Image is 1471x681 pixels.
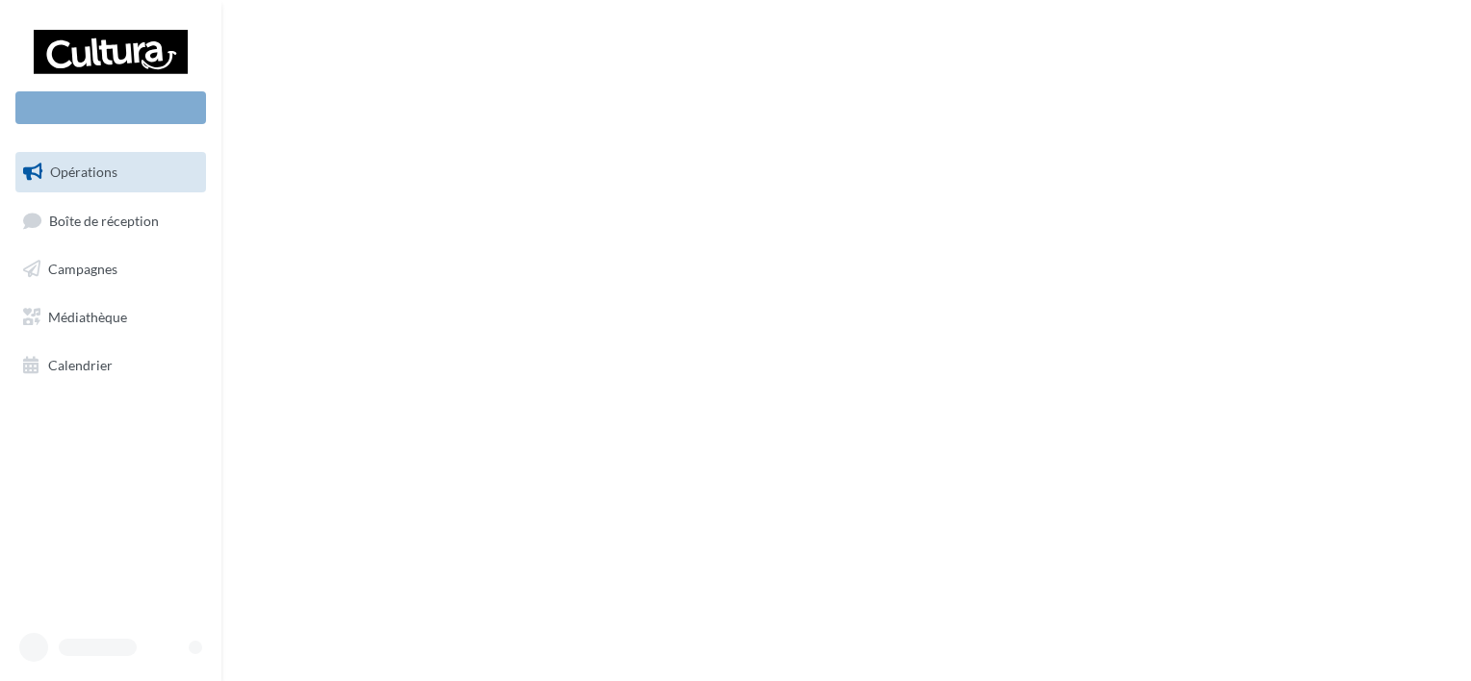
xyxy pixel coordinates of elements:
a: Opérations [12,152,210,192]
span: Calendrier [48,356,113,372]
a: Calendrier [12,345,210,386]
span: Médiathèque [48,309,127,325]
a: Boîte de réception [12,200,210,241]
span: Opérations [50,164,117,180]
span: Campagnes [48,261,117,277]
div: Nouvelle campagne [15,91,206,124]
a: Médiathèque [12,297,210,338]
span: Boîte de réception [49,212,159,228]
a: Campagnes [12,249,210,290]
